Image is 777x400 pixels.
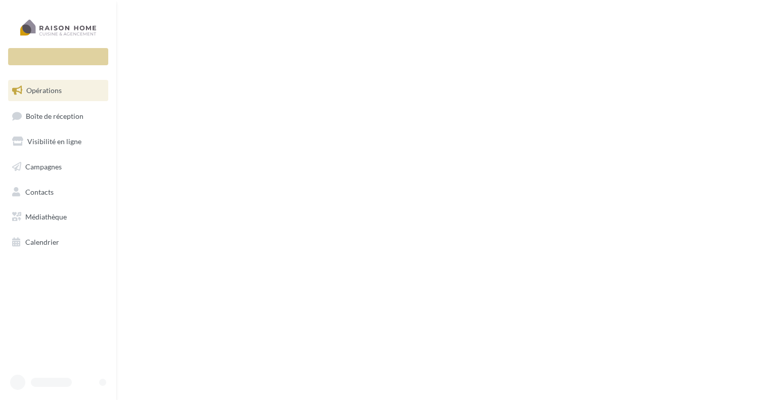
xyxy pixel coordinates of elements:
[6,131,110,152] a: Visibilité en ligne
[25,212,67,221] span: Médiathèque
[6,182,110,203] a: Contacts
[6,206,110,228] a: Médiathèque
[6,156,110,177] a: Campagnes
[25,238,59,246] span: Calendrier
[27,137,81,146] span: Visibilité en ligne
[6,80,110,101] a: Opérations
[25,187,54,196] span: Contacts
[6,105,110,127] a: Boîte de réception
[26,111,83,120] span: Boîte de réception
[8,48,108,65] div: Nouvelle campagne
[26,86,62,95] span: Opérations
[25,162,62,171] span: Campagnes
[6,232,110,253] a: Calendrier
